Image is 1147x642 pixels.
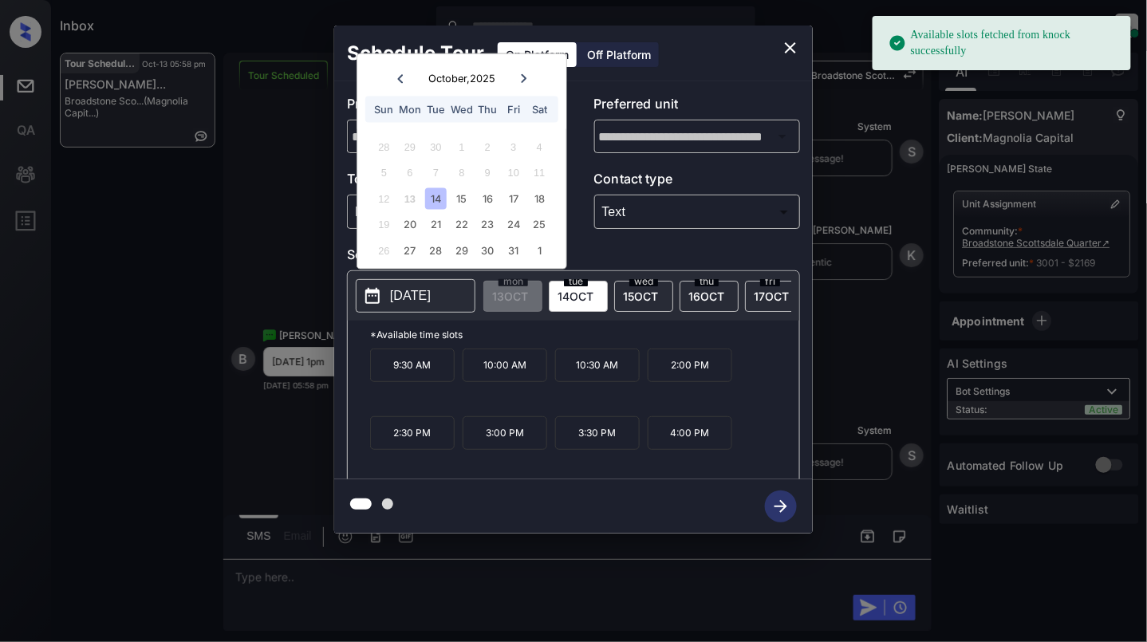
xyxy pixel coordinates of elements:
[529,239,550,261] div: Choose Saturday, November 1st, 2025
[477,187,499,209] div: Choose Thursday, October 16th, 2025
[529,136,550,157] div: Not available Saturday, October 4th, 2025
[477,239,499,261] div: Choose Thursday, October 30th, 2025
[373,162,395,183] div: Not available Sunday, October 5th, 2025
[399,187,420,209] div: Not available Monday, October 13th, 2025
[356,279,475,313] button: [DATE]
[598,199,797,225] div: Text
[889,21,1118,65] div: Available slots fetched from knock successfully
[463,416,547,450] p: 3:00 PM
[558,289,593,303] span: 14 OCT
[373,187,395,209] div: Not available Sunday, October 12th, 2025
[370,349,455,382] p: 9:30 AM
[451,136,472,157] div: Not available Wednesday, October 1st, 2025
[373,136,395,157] div: Not available Sunday, September 28th, 2025
[373,99,395,120] div: Sun
[503,162,524,183] div: Not available Friday, October 10th, 2025
[688,289,724,303] span: 16 OCT
[503,239,524,261] div: Choose Friday, October 31st, 2025
[680,281,739,312] div: date-select
[370,416,455,450] p: 2:30 PM
[564,277,588,286] span: tue
[648,416,732,450] p: 4:00 PM
[503,187,524,209] div: Choose Friday, October 17th, 2025
[555,416,640,450] p: 3:30 PM
[451,162,472,183] div: Not available Wednesday, October 8th, 2025
[477,162,499,183] div: Not available Thursday, October 9th, 2025
[594,94,801,120] p: Preferred unit
[529,187,550,209] div: Choose Saturday, October 18th, 2025
[695,277,719,286] span: thu
[451,239,472,261] div: Choose Wednesday, October 29th, 2025
[425,214,447,235] div: Choose Tuesday, October 21st, 2025
[477,136,499,157] div: Not available Thursday, October 2nd, 2025
[579,42,659,67] div: Off Platform
[503,214,524,235] div: Choose Friday, October 24th, 2025
[529,214,550,235] div: Choose Saturday, October 25th, 2025
[529,162,550,183] div: Not available Saturday, October 11th, 2025
[425,99,447,120] div: Tue
[648,349,732,382] p: 2:00 PM
[351,199,550,225] div: In Person
[373,214,395,235] div: Not available Sunday, October 19th, 2025
[594,169,801,195] p: Contact type
[399,214,420,235] div: Choose Monday, October 20th, 2025
[399,99,420,120] div: Mon
[425,239,447,261] div: Choose Tuesday, October 28th, 2025
[390,286,431,305] p: [DATE]
[347,169,554,195] p: Tour type
[477,214,499,235] div: Choose Thursday, October 23rd, 2025
[760,277,780,286] span: fri
[362,134,561,263] div: month 2025-10
[399,136,420,157] div: Not available Monday, September 29th, 2025
[451,187,472,209] div: Choose Wednesday, October 15th, 2025
[614,281,673,312] div: date-select
[745,281,804,312] div: date-select
[425,162,447,183] div: Not available Tuesday, October 7th, 2025
[755,486,806,527] button: btn-next
[503,136,524,157] div: Not available Friday, October 3rd, 2025
[775,32,806,64] button: close
[347,94,554,120] p: Preferred community
[425,187,447,209] div: Choose Tuesday, October 14th, 2025
[334,26,497,81] h2: Schedule Tour
[451,214,472,235] div: Choose Wednesday, October 22nd, 2025
[370,321,799,349] p: *Available time slots
[498,42,577,67] div: On Platform
[477,99,499,120] div: Thu
[425,136,447,157] div: Not available Tuesday, September 30th, 2025
[503,99,524,120] div: Fri
[451,99,472,120] div: Wed
[623,289,658,303] span: 15 OCT
[373,239,395,261] div: Not available Sunday, October 26th, 2025
[754,289,789,303] span: 17 OCT
[555,349,640,382] p: 10:30 AM
[399,162,420,183] div: Not available Monday, October 6th, 2025
[529,99,550,120] div: Sat
[428,73,495,85] div: October , 2025
[347,245,800,270] p: Select slot
[629,277,658,286] span: wed
[549,281,608,312] div: date-select
[463,349,547,382] p: 10:00 AM
[399,239,420,261] div: Choose Monday, October 27th, 2025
